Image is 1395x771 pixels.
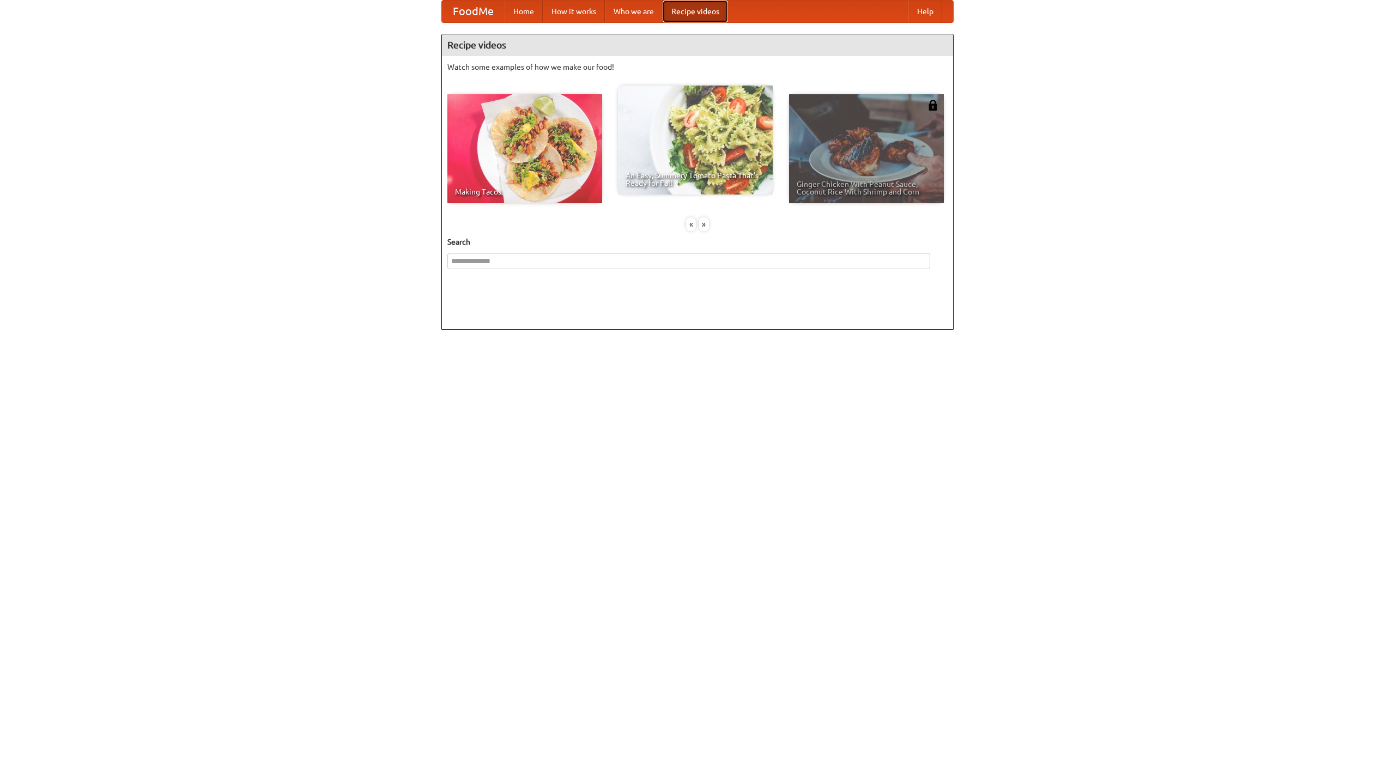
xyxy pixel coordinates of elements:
a: An Easy, Summery Tomato Pasta That's Ready for Fall [618,86,773,195]
p: Watch some examples of how we make our food! [447,62,948,72]
a: Recipe videos [663,1,728,22]
a: Help [908,1,942,22]
span: An Easy, Summery Tomato Pasta That's Ready for Fall [626,172,765,187]
span: Making Tacos [455,188,595,196]
a: How it works [543,1,605,22]
div: » [699,217,709,231]
div: « [686,217,696,231]
a: Who we are [605,1,663,22]
img: 483408.png [927,100,938,111]
a: FoodMe [442,1,505,22]
a: Making Tacos [447,94,602,203]
h5: Search [447,236,948,247]
a: Home [505,1,543,22]
h4: Recipe videos [442,34,953,56]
